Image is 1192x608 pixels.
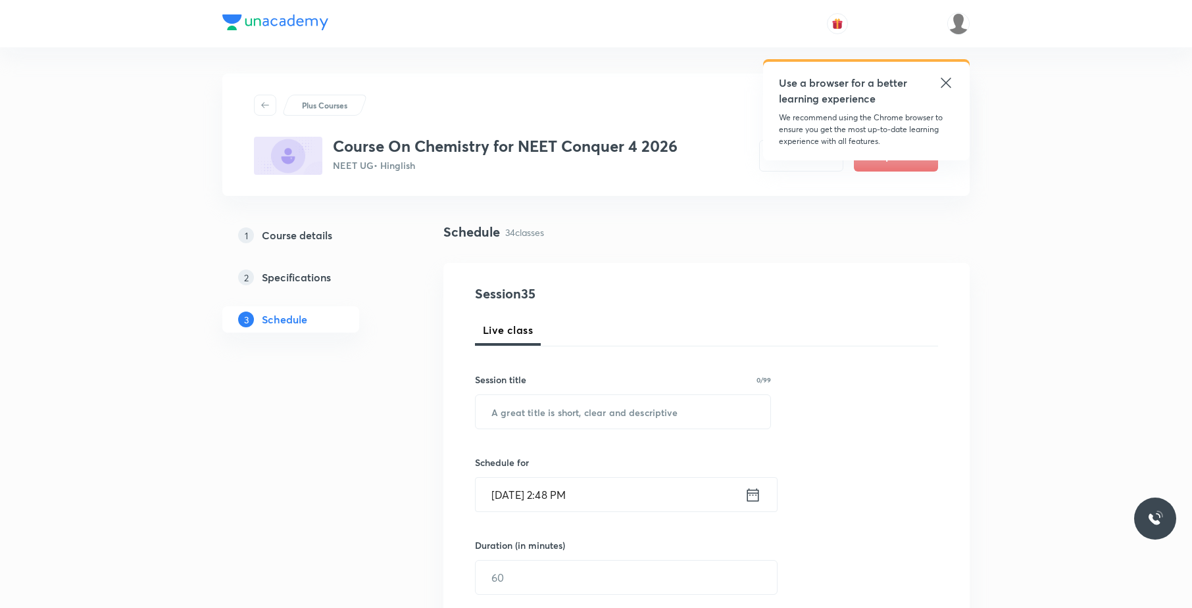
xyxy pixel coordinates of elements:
[222,264,401,291] a: 2Specifications
[262,227,332,243] h5: Course details
[475,456,771,469] h6: Schedule for
[443,222,500,242] h4: Schedule
[483,322,533,338] span: Live class
[476,395,770,429] input: A great title is short, clear and descriptive
[475,284,715,304] h4: Session 35
[333,137,678,156] h3: Course On Chemistry for NEET Conquer 4 2026
[222,14,328,30] img: Company Logo
[832,18,843,30] img: avatar
[222,222,401,248] a: 1Course details
[505,225,544,239] p: 34 classes
[947,12,970,35] img: aadi Shukla
[475,538,565,552] h6: Duration (in minutes)
[262,312,307,327] h5: Schedule
[302,99,347,111] p: Plus Courses
[759,140,843,172] button: Preview
[827,13,848,34] button: avatar
[254,137,322,175] img: D1B5A92E-47E9-43E2-80F8-03C8D9B549F9_plus.png
[779,75,910,106] h5: Use a browser for a better learning experience
[1147,511,1163,526] img: ttu
[779,112,954,147] p: We recommend using the Chrome browser to ensure you get the most up-to-date learning experience w...
[475,373,526,386] h6: Session title
[222,14,328,34] a: Company Logo
[757,377,771,383] p: 0/99
[476,561,777,594] input: 60
[262,269,331,285] h5: Specifications
[333,158,678,172] p: NEET UG • Hinglish
[238,227,254,243] p: 1
[238,312,254,327] p: 3
[238,269,254,285] p: 2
